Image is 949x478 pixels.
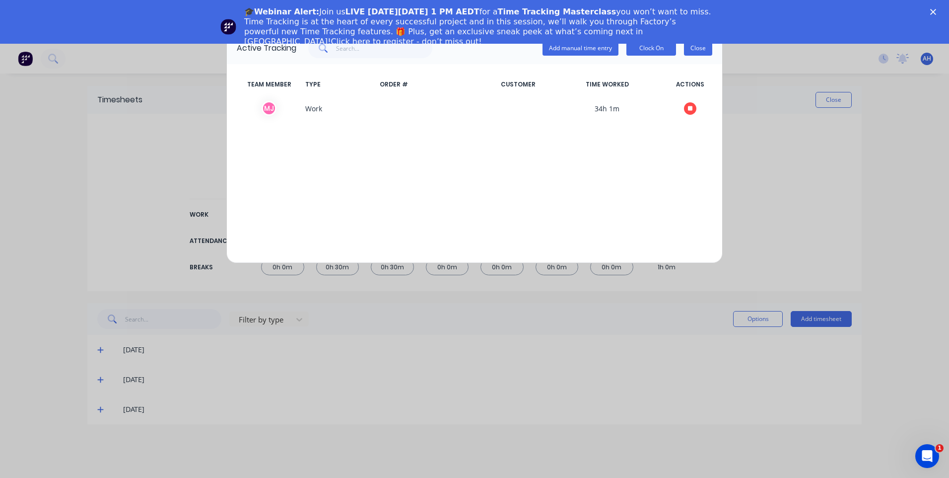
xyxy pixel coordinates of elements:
a: Click here to register - don’t miss out! [331,37,482,46]
span: TIME WORKED [546,80,668,89]
span: ORDER # [376,80,497,89]
div: Close [930,9,940,15]
span: ACTIONS [668,80,712,89]
div: Active Tracking [237,42,296,54]
img: Profile image for Team [220,19,236,35]
iframe: Intercom live chat [915,444,939,468]
button: Close [684,41,712,56]
b: LIVE [DATE][DATE] 1 PM AEDT [345,7,479,16]
span: 34h 1m [546,101,668,116]
button: Add manual time entry [542,41,618,56]
span: Work [301,101,376,116]
b: 🎓Webinar Alert: [244,7,319,16]
div: Join us for a you won’t want to miss. Time Tracking is at the heart of every successful project a... [244,7,713,47]
span: TYPE [301,80,376,89]
button: Clock On [626,41,676,56]
b: Time Tracking Masterclass [498,7,616,16]
span: TEAM MEMBER [237,80,301,89]
span: CUSTOMER [497,80,546,89]
div: M J [262,101,276,116]
input: Search... [336,38,433,58]
span: 1 [936,444,944,452]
